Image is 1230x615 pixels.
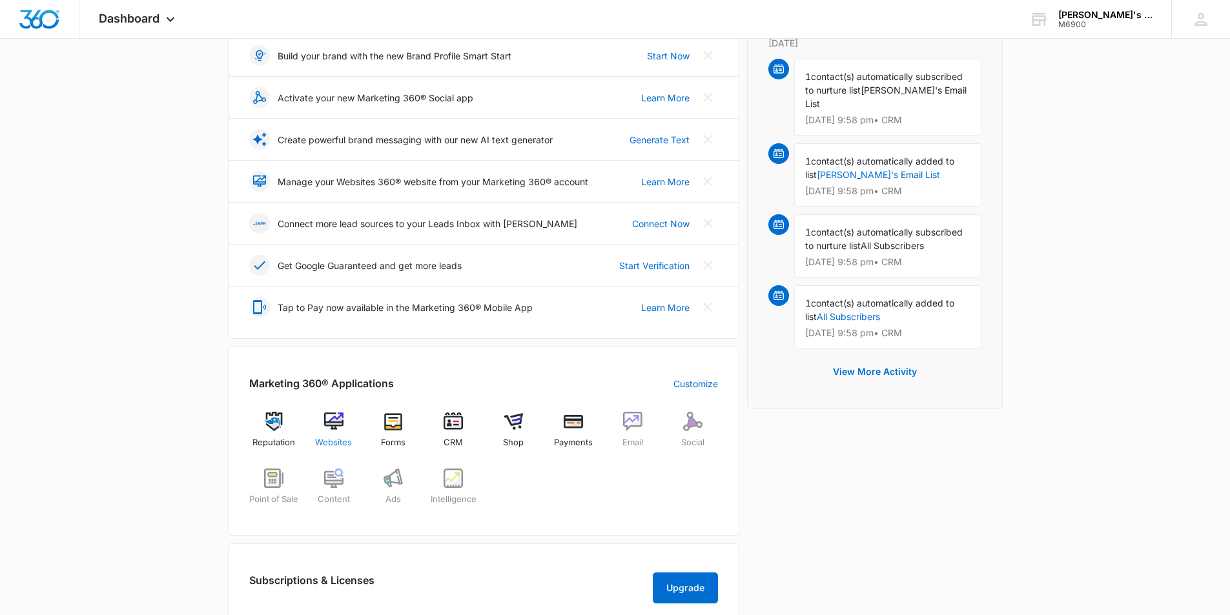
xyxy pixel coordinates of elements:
span: contact(s) automatically added to list [805,297,954,322]
button: Close [697,255,718,276]
a: Connect Now [632,217,690,230]
span: Ads [385,493,401,506]
span: Intelligence [431,493,477,506]
p: [DATE] [768,36,981,50]
p: [DATE] 9:58 pm • CRM [805,187,970,196]
a: Shop [489,412,538,458]
p: [DATE] 9:58 pm • CRM [805,116,970,125]
span: Shop [503,436,524,449]
a: Websites [309,412,358,458]
div: account name [1058,10,1153,20]
span: Point of Sale [249,493,298,506]
span: 1 [805,71,811,82]
a: [PERSON_NAME]'s Email List [817,169,940,180]
p: Activate your new Marketing 360® Social app [278,91,473,105]
a: Content [309,469,358,515]
span: CRM [444,436,463,449]
span: Reputation [252,436,295,449]
button: Upgrade [653,572,718,603]
p: Tap to Pay now available in the Marketing 360® Mobile App [278,301,533,314]
span: Forms [381,436,405,449]
a: Email [608,412,658,458]
button: Close [697,213,718,234]
button: View More Activity [820,356,930,387]
p: [DATE] 9:58 pm • CRM [805,257,970,267]
span: 1 [805,156,811,166]
a: Social [668,412,718,458]
a: All Subscribers [817,311,880,322]
p: Connect more lead sources to your Leads Inbox with [PERSON_NAME] [278,217,577,230]
span: Payments [554,436,593,449]
p: Create powerful brand messaging with our new AI text generator [278,133,553,146]
span: All Subscribers [861,240,924,251]
button: Close [697,129,718,150]
h2: Marketing 360® Applications [249,376,394,391]
span: contact(s) automatically subscribed to nurture list [805,227,963,251]
span: contact(s) automatically subscribed to nurture list [805,71,963,96]
p: [DATE] 9:58 pm • CRM [805,328,970,338]
a: Customize [673,377,718,390]
a: Start Verification [619,259,690,272]
a: Learn More [641,301,690,314]
a: Reputation [249,412,299,458]
a: Start Now [647,49,690,63]
button: Close [697,45,718,66]
p: Manage your Websites 360® website from your Marketing 360® account [278,175,588,188]
button: Close [697,87,718,108]
a: Generate Text [630,133,690,146]
a: Payments [548,412,598,458]
div: account id [1058,20,1153,29]
span: 1 [805,297,811,308]
a: Forms [369,412,418,458]
a: Point of Sale [249,469,299,515]
button: Close [697,297,718,318]
a: Learn More [641,175,690,188]
span: Email [622,436,643,449]
span: Websites [315,436,352,449]
span: Social [681,436,704,449]
a: Ads [369,469,418,515]
span: [PERSON_NAME]'s Email List [805,85,967,109]
h2: Subscriptions & Licenses [249,572,374,598]
a: Learn More [641,91,690,105]
p: Get Google Guaranteed and get more leads [278,259,462,272]
span: contact(s) automatically added to list [805,156,954,180]
a: CRM [429,412,478,458]
span: 1 [805,227,811,237]
span: Content [318,493,350,506]
p: Build your brand with the new Brand Profile Smart Start [278,49,511,63]
button: Close [697,171,718,192]
span: Dashboard [99,12,159,25]
a: Intelligence [429,469,478,515]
